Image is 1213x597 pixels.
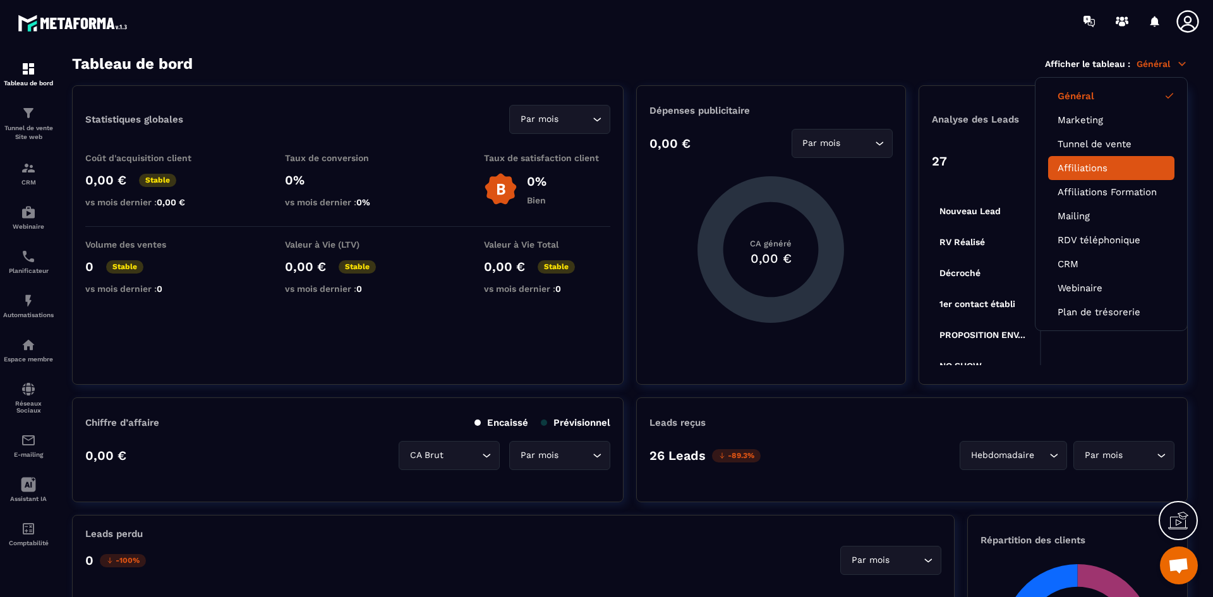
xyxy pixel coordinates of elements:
[1045,59,1130,69] p: Afficher le tableau :
[21,106,36,121] img: formation
[1058,234,1165,246] a: RDV téléphonique
[968,449,1037,462] span: Hebdomadaire
[3,124,54,142] p: Tunnel de vente Site web
[561,112,589,126] input: Search for option
[21,205,36,220] img: automations
[3,328,54,372] a: automationsautomationsEspace membre
[85,153,212,163] p: Coût d'acquisition client
[72,55,193,73] h3: Tableau de bord
[1058,138,1165,150] a: Tunnel de vente
[106,260,143,274] p: Stable
[85,528,143,540] p: Leads perdu
[840,546,941,575] div: Search for option
[285,239,411,250] p: Valeur à Vie (LTV)
[1160,546,1198,584] div: Ouvrir le chat
[157,284,162,294] span: 0
[517,112,561,126] span: Par mois
[21,160,36,176] img: formation
[285,197,411,207] p: vs mois dernier :
[85,114,183,125] p: Statistiques globales
[848,553,892,567] span: Par mois
[484,259,525,274] p: 0,00 €
[3,356,54,363] p: Espace membre
[939,299,1015,309] tspan: 1er contact établi
[3,80,54,87] p: Tableau de bord
[85,553,94,568] p: 0
[285,259,326,274] p: 0,00 €
[85,284,212,294] p: vs mois dernier :
[981,534,1174,546] p: Répartition des clients
[85,239,212,250] p: Volume des ventes
[446,449,479,462] input: Search for option
[18,11,131,35] img: logo
[939,330,1025,340] tspan: PROPOSITION ENV...
[285,172,411,188] p: 0%
[285,153,411,163] p: Taux de conversion
[85,259,94,274] p: 0
[3,195,54,239] a: automationsautomationsWebinaire
[484,284,610,294] p: vs mois dernier :
[509,441,610,470] div: Search for option
[1058,186,1165,198] a: Affiliations Formation
[3,239,54,284] a: schedulerschedulerPlanificateur
[649,136,691,151] p: 0,00 €
[649,448,706,463] p: 26 Leads
[339,260,376,274] p: Stable
[100,554,146,567] p: -100%
[85,172,126,188] p: 0,00 €
[3,267,54,274] p: Planificateur
[85,417,159,428] p: Chiffre d’affaire
[356,197,370,207] span: 0%
[939,361,982,371] tspan: NO SHOW
[3,512,54,556] a: accountantaccountantComptabilité
[932,154,947,169] p: 27
[1125,449,1154,462] input: Search for option
[1058,114,1165,126] a: Marketing
[3,400,54,414] p: Réseaux Sociaux
[538,260,575,274] p: Stable
[3,423,54,467] a: emailemailE-mailing
[3,311,54,318] p: Automatisations
[527,195,546,205] p: Bien
[561,449,589,462] input: Search for option
[1073,441,1174,470] div: Search for option
[407,449,446,462] span: CA Brut
[517,449,561,462] span: Par mois
[939,268,981,278] tspan: Décroché
[3,284,54,328] a: automationsautomationsAutomatisations
[285,284,411,294] p: vs mois dernier :
[1058,210,1165,222] a: Mailing
[1058,306,1165,318] a: Plan de trésorerie
[792,129,893,158] div: Search for option
[1058,162,1165,174] a: Affiliations
[85,448,126,463] p: 0,00 €
[356,284,362,294] span: 0
[555,284,561,294] span: 0
[509,105,610,134] div: Search for option
[960,441,1067,470] div: Search for option
[541,417,610,428] p: Prévisionnel
[1058,282,1165,294] a: Webinaire
[484,239,610,250] p: Valeur à Vie Total
[1037,449,1046,462] input: Search for option
[3,467,54,512] a: Assistant IA
[3,372,54,423] a: social-networksocial-networkRéseaux Sociaux
[3,179,54,186] p: CRM
[649,105,892,116] p: Dépenses publicitaire
[1137,58,1188,69] p: Général
[85,197,212,207] p: vs mois dernier :
[21,521,36,536] img: accountant
[843,136,872,150] input: Search for option
[21,433,36,448] img: email
[649,417,706,428] p: Leads reçus
[1082,449,1125,462] span: Par mois
[892,553,920,567] input: Search for option
[3,540,54,546] p: Comptabilité
[527,174,546,189] p: 0%
[484,172,517,206] img: b-badge-o.b3b20ee6.svg
[399,441,500,470] div: Search for option
[939,206,1001,216] tspan: Nouveau Lead
[932,114,1053,125] p: Analyse des Leads
[800,136,843,150] span: Par mois
[3,223,54,230] p: Webinaire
